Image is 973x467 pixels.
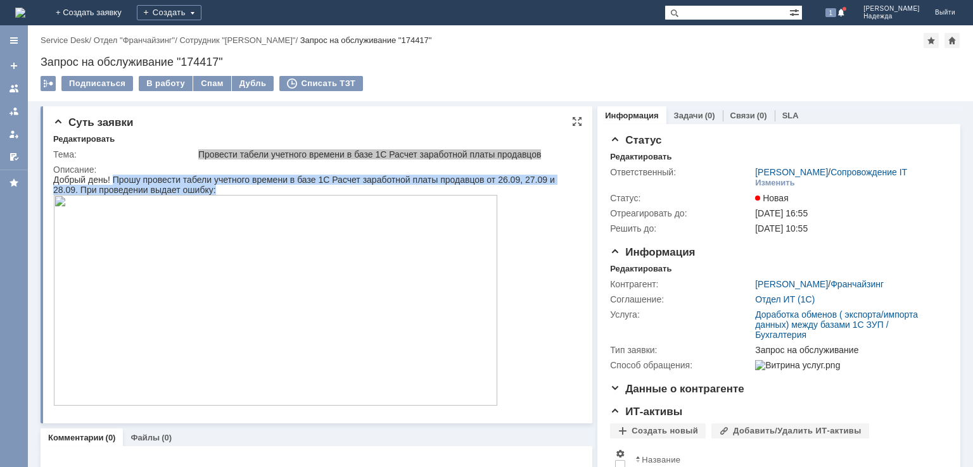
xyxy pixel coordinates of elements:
div: Редактировать [53,134,115,144]
span: Данные о контрагенте [610,383,744,395]
a: Создать заявку [4,56,24,76]
a: Сотрудник "[PERSON_NAME]" [179,35,295,45]
div: (0) [162,433,172,442]
a: Мои согласования [4,147,24,167]
a: Отдел "Франчайзинг" [94,35,175,45]
div: Статус: [610,193,753,203]
div: / [179,35,300,45]
div: Добавить в избранное [924,33,939,48]
div: Услуга: [610,309,753,320]
a: Комментарии [48,433,104,442]
div: Сделать домашней страницей [944,33,960,48]
a: SLA [782,111,799,120]
div: Название [642,455,680,464]
span: Статус [610,134,661,146]
div: Тип заявки: [610,345,753,355]
a: Доработка обменов ( экспорта/импорта данных) между базами 1С ЗУП / Бухгалтерия [755,309,918,340]
div: (0) [705,111,715,120]
img: logo [15,8,25,18]
div: Работа с массовостью [41,76,56,91]
div: / [94,35,180,45]
div: Соглашение: [610,294,753,304]
div: Описание: [53,165,577,175]
div: Способ обращения: [610,360,753,370]
a: [PERSON_NAME] [755,279,828,289]
a: Задачи [674,111,703,120]
div: Отреагировать до: [610,208,753,218]
span: [DATE] 16:55 [755,208,808,218]
span: Настройки [615,449,625,459]
div: / [41,35,94,45]
div: На всю страницу [572,116,582,127]
div: / [755,167,907,177]
a: Отдел ИТ (1С) [755,294,815,304]
a: Сопровождение IT [830,167,907,177]
div: Провести табели учетного времени в базе 1С Расчет заработной платы продавцов [198,149,575,159]
span: ИТ-активы [610,406,682,418]
div: Запрос на обслуживание "174417" [300,35,432,45]
div: Запрос на обслуживание "174417" [41,56,960,68]
div: Создать [137,5,201,20]
span: Информация [610,246,695,258]
span: 1 [825,8,837,17]
div: Решить до: [610,223,753,233]
a: Связи [730,111,755,120]
span: [DATE] 10:55 [755,223,808,233]
a: Франчайзинг [830,279,884,289]
div: (0) [757,111,767,120]
div: (0) [106,433,116,442]
div: Ответственный: [610,167,753,177]
a: Service Desk [41,35,89,45]
a: Мои заявки [4,124,24,144]
span: Новая [755,193,789,203]
a: Заявки на командах [4,78,24,99]
span: Суть заявки [53,116,133,128]
div: Запрос на обслуживание [755,345,941,355]
span: [PERSON_NAME] [863,5,920,13]
div: Контрагент: [610,279,753,289]
div: Изменить [755,178,795,188]
div: Редактировать [610,264,671,274]
a: [PERSON_NAME] [755,167,828,177]
a: Информация [605,111,658,120]
div: Тема: [53,149,196,159]
a: Заявки в моей ответственности [4,101,24,121]
div: / [755,279,884,289]
span: Расширенный поиск [789,6,802,18]
a: Перейти на домашнюю страницу [15,8,25,18]
a: Файлы [130,433,160,442]
span: Надежда [863,13,920,20]
img: Витрина услуг.png [755,360,840,370]
div: Редактировать [610,152,671,162]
